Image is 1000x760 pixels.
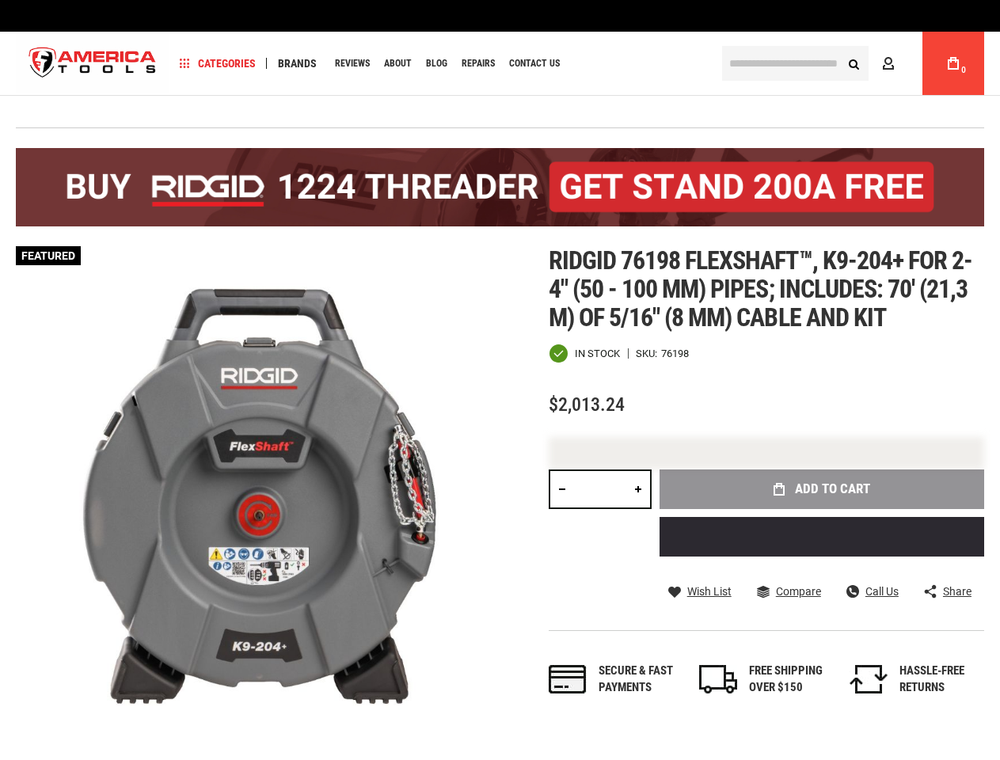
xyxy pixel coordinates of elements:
span: Blog [426,59,447,68]
button: Search [838,48,869,78]
span: Contact Us [509,59,560,68]
img: main product photo [16,246,500,731]
span: About [384,59,412,68]
a: Compare [757,584,821,598]
div: FREE SHIPPING OVER $150 [749,663,834,697]
span: Ridgid 76198 flexshaft™, k9-204+ for 2-4" (50 - 100 mm) pipes; includes: 70' (21,3 m) of 5/16" (8... [549,245,973,332]
a: 0 [938,32,968,95]
span: Brands [278,58,317,69]
div: Secure & fast payments [599,663,683,697]
div: HASSLE-FREE RETURNS [899,663,984,697]
img: returns [850,665,888,693]
img: America Tools [16,34,169,93]
a: Repairs [454,53,502,74]
img: shipping [699,665,737,693]
a: store logo [16,34,169,93]
span: Repairs [462,59,495,68]
img: payments [549,665,587,693]
span: Compare [776,586,821,597]
strong: SKU [636,348,661,359]
div: 76198 [661,348,689,359]
span: Wish List [687,586,732,597]
a: Call Us [846,584,899,598]
a: About [377,53,419,74]
div: Availability [549,344,620,363]
span: Categories [180,58,256,69]
a: Wish List [668,584,732,598]
span: Call Us [865,586,899,597]
span: $2,013.24 [549,393,625,416]
span: In stock [575,348,620,359]
img: BOGO: Buy the RIDGID® 1224 Threader (26092), get the 92467 200A Stand FREE! [16,148,984,226]
span: Reviews [335,59,370,68]
a: Contact Us [502,53,567,74]
a: Brands [271,53,324,74]
a: Reviews [328,53,377,74]
span: 0 [961,66,966,74]
a: Categories [173,53,263,74]
span: Share [943,586,971,597]
a: Blog [419,53,454,74]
